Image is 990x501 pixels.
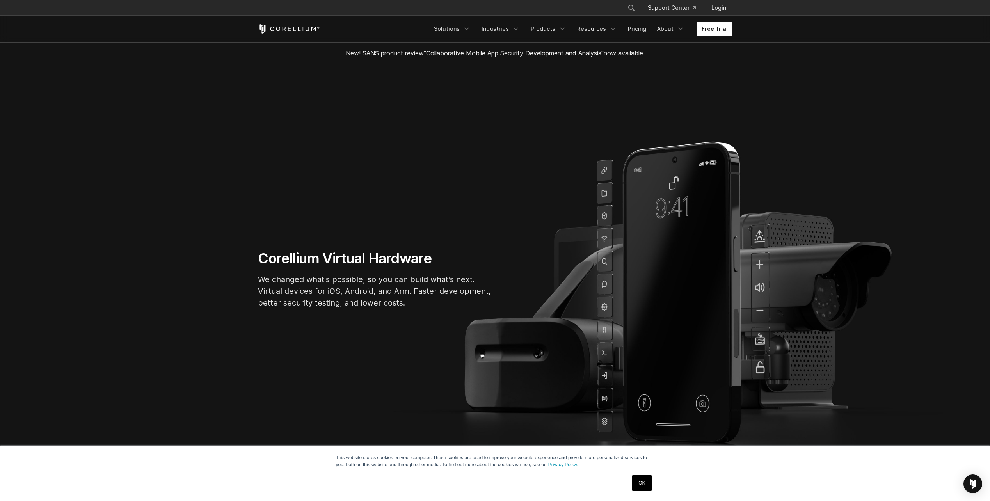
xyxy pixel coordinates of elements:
[429,22,475,36] a: Solutions
[336,454,654,468] p: This website stores cookies on your computer. These cookies are used to improve your website expe...
[963,474,982,493] div: Open Intercom Messenger
[548,462,578,467] a: Privacy Policy.
[429,22,732,36] div: Navigation Menu
[258,250,492,267] h1: Corellium Virtual Hardware
[642,1,702,15] a: Support Center
[477,22,524,36] a: Industries
[618,1,732,15] div: Navigation Menu
[346,49,645,57] span: New! SANS product review now available.
[258,24,320,34] a: Corellium Home
[697,22,732,36] a: Free Trial
[623,22,651,36] a: Pricing
[258,274,492,309] p: We changed what's possible, so you can build what's next. Virtual devices for iOS, Android, and A...
[632,475,652,491] a: OK
[705,1,732,15] a: Login
[572,22,622,36] a: Resources
[652,22,689,36] a: About
[526,22,571,36] a: Products
[624,1,638,15] button: Search
[424,49,604,57] a: "Collaborative Mobile App Security Development and Analysis"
